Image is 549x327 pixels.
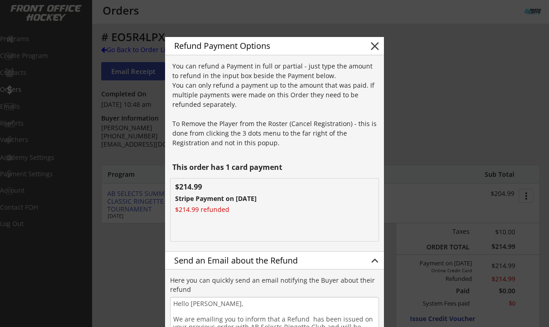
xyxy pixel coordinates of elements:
[175,195,306,202] div: Stripe Payment on [DATE]
[170,276,379,294] div: Here you can quickly send an email notifying the Buyer about their refund
[175,206,243,213] div: $214.99 refunded
[368,39,382,53] button: close
[172,163,379,171] div: This order has 1 card payment
[172,61,379,148] div: You can refund a Payment in full or partial - just type the amount to refund in the input box bes...
[174,42,354,50] div: Refund Payment Options
[174,256,354,264] div: Send an Email about the Refund
[175,183,221,190] div: $214.99
[368,254,382,268] button: keyboard_arrow_up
